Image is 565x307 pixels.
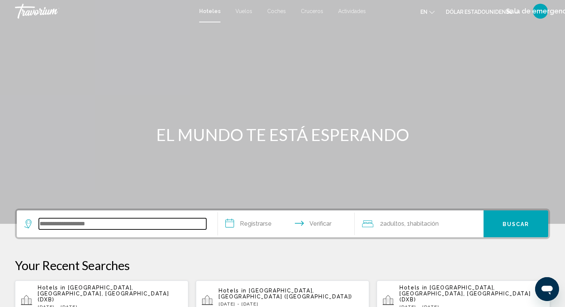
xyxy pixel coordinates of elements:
[301,8,323,14] a: Cruceros
[219,288,352,300] span: [GEOGRAPHIC_DATA], [GEOGRAPHIC_DATA] ([GEOGRAPHIC_DATA])
[420,9,427,15] font: en
[446,6,519,17] button: Cambiar moneda
[156,125,409,144] font: EL MUNDO TE ESTÁ ESPERANDO
[17,210,548,237] div: Widget de búsqueda
[503,221,530,227] font: Buscar
[219,301,363,307] p: [DATE] - [DATE]
[235,8,252,14] a: Vuelos
[218,210,355,237] button: Fechas de entrada y salida
[531,3,550,19] button: Menú de usuario
[267,8,286,14] a: Coches
[38,285,66,291] span: Hotels in
[383,220,404,227] font: adultos
[484,210,548,237] button: Buscar
[199,8,220,14] a: Hoteles
[404,220,410,227] font: , 1
[15,258,550,273] p: Your Recent Searches
[338,8,366,14] a: Actividades
[38,285,169,303] span: [GEOGRAPHIC_DATA], [GEOGRAPHIC_DATA], [GEOGRAPHIC_DATA] (DXB)
[380,220,383,227] font: 2
[446,9,512,15] font: Dólar estadounidense
[355,210,484,237] button: Viajeros: 2 adultos, 0 niños
[420,6,435,17] button: Cambiar idioma
[219,288,247,294] span: Hotels in
[535,277,559,301] iframe: Botón para iniciar la ventana de mensajería
[410,220,439,227] font: Habitación
[399,285,531,303] span: [GEOGRAPHIC_DATA], [GEOGRAPHIC_DATA], [GEOGRAPHIC_DATA] (DXB)
[15,4,192,19] a: Travorium
[399,285,427,291] span: Hotels in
